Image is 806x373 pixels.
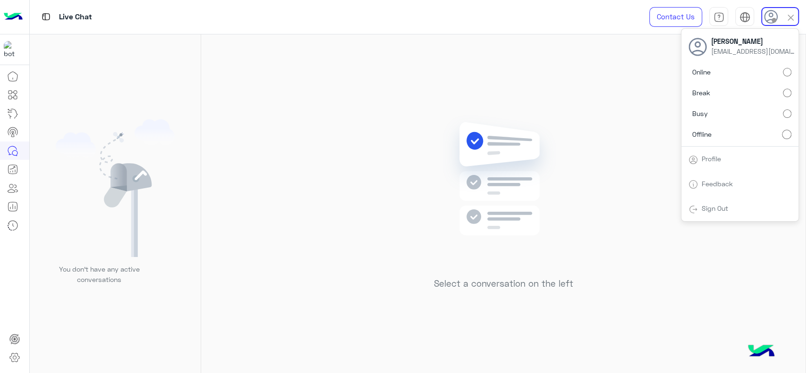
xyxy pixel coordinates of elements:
[56,119,175,257] img: empty users
[4,41,21,58] img: 317874714732967
[688,180,698,189] img: tab
[782,130,791,139] input: Offline
[688,205,698,214] img: tab
[59,11,92,24] p: Live Chat
[711,36,796,46] span: [PERSON_NAME]
[711,46,796,56] span: [EMAIL_ADDRESS][DOMAIN_NAME]
[434,278,573,289] h5: Select a conversation on the left
[692,129,712,139] span: Offline
[702,155,721,163] a: Profile
[688,155,698,165] img: tab
[702,204,728,212] a: Sign Out
[40,11,52,23] img: tab
[702,180,733,188] a: Feedback
[709,7,728,27] a: tab
[649,7,702,27] a: Contact Us
[783,109,791,118] input: Busy
[4,7,23,27] img: Logo
[713,12,724,23] img: tab
[435,115,572,271] img: no messages
[692,88,710,98] span: Break
[692,108,708,118] span: Busy
[51,264,147,284] p: You don’t have any active conversations
[783,89,791,97] input: Break
[785,12,796,23] img: close
[745,335,778,368] img: hulul-logo.png
[692,67,711,77] span: Online
[783,68,791,76] input: Online
[739,12,750,23] img: tab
